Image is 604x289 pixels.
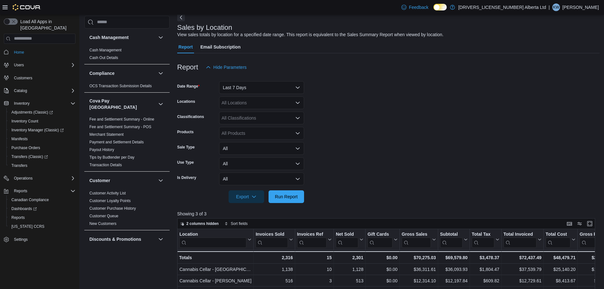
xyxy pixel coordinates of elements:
[269,190,304,203] button: Run Report
[177,114,204,119] label: Classifications
[9,144,43,152] a: Purchase Orders
[89,213,118,219] span: Customer Queue
[89,48,121,53] span: Cash Management
[89,198,131,203] span: Customer Loyalty Points
[11,110,53,115] span: Adjustments (Classic)
[11,136,28,141] span: Manifests
[14,88,27,93] span: Catalog
[367,231,398,247] button: Gift Cards
[89,140,144,145] span: Payment and Settlement Details
[89,148,114,152] a: Payout History
[177,63,198,71] h3: Report
[84,82,170,92] div: Compliance
[503,254,542,261] div: $72,437.49
[84,46,170,64] div: Cash Management
[89,34,156,41] button: Cash Management
[256,231,288,247] div: Invoices Sold
[179,231,246,237] div: Location
[9,214,27,221] a: Reports
[13,4,41,10] img: Cova
[89,191,126,195] a: Customer Activity List
[9,223,75,230] span: Washington CCRS
[89,140,144,144] a: Payment and Settlement Details
[229,190,264,203] button: Export
[89,70,114,76] h3: Compliance
[6,143,78,152] button: Purchase Orders
[9,117,75,125] span: Inventory Count
[297,254,331,261] div: 15
[89,55,118,60] span: Cash Out Details
[177,211,600,217] p: Showing 3 of 3
[9,126,66,134] a: Inventory Manager (Classic)
[440,277,468,285] div: $12,197.84
[9,153,75,161] span: Transfers (Classic)
[89,236,156,242] button: Discounts & Promotions
[295,100,300,105] button: Open list of options
[503,231,536,247] div: Total Invoiced
[89,117,154,122] span: Fee and Settlement Summary - Online
[458,3,546,11] p: [DRIVERS_LICENSE_NUMBER] Alberta Ltd
[11,197,49,202] span: Canadian Compliance
[472,231,494,247] div: Total Tax
[178,220,221,227] button: 2 columns hidden
[336,277,363,285] div: 513
[6,135,78,143] button: Manifests
[1,73,78,82] button: Customers
[295,131,300,136] button: Open list of options
[9,144,75,152] span: Purchase Orders
[14,237,28,242] span: Settings
[472,254,499,261] div: $3,478.37
[89,236,141,242] h3: Discounts & Promotions
[11,119,38,124] span: Inventory Count
[89,221,116,226] a: New Customers
[367,231,393,247] div: Gift Card Sales
[546,231,570,237] div: Total Cost
[336,231,358,237] div: Net Sold
[4,45,75,261] nav: Complex example
[336,254,363,261] div: 2,301
[89,214,118,218] a: Customer Queue
[553,3,559,11] span: KW
[472,277,499,285] div: $609.82
[546,231,570,247] div: Total Cost
[256,231,293,247] button: Invoices Sold
[440,266,468,273] div: $36,093.93
[297,231,326,237] div: Invoices Ref
[14,188,27,194] span: Reports
[177,99,195,104] label: Locations
[9,162,30,169] a: Transfers
[157,100,165,108] button: Cova Pay [GEOGRAPHIC_DATA]
[1,187,78,195] button: Reports
[89,132,124,137] a: Merchant Statement
[11,236,30,243] a: Settings
[9,135,30,143] a: Manifests
[177,84,200,89] label: Date Range
[11,128,64,133] span: Inventory Manager (Classic)
[89,117,154,122] a: Fee and Settlement Summary - Online
[14,62,24,68] span: Users
[89,162,122,167] span: Transaction Details
[297,266,331,273] div: 10
[18,18,75,31] span: Load All Apps in [GEOGRAPHIC_DATA]
[14,76,32,81] span: Customers
[402,231,436,247] button: Gross Sales
[9,223,47,230] a: [US_STATE] CCRS
[177,31,444,38] div: View sales totals by location for a specified date range. This report is equivalent to the Sales ...
[14,50,24,55] span: Home
[177,129,194,135] label: Products
[89,98,156,110] button: Cova Pay [GEOGRAPHIC_DATA]
[11,187,75,195] span: Reports
[231,221,248,226] span: Sort fields
[11,174,75,182] span: Operations
[186,221,219,226] span: 2 columns hidden
[9,153,50,161] a: Transfers (Classic)
[546,266,575,273] div: $25,140.20
[9,117,41,125] a: Inventory Count
[1,48,78,57] button: Home
[11,224,44,229] span: [US_STATE] CCRS
[11,87,75,95] span: Catalog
